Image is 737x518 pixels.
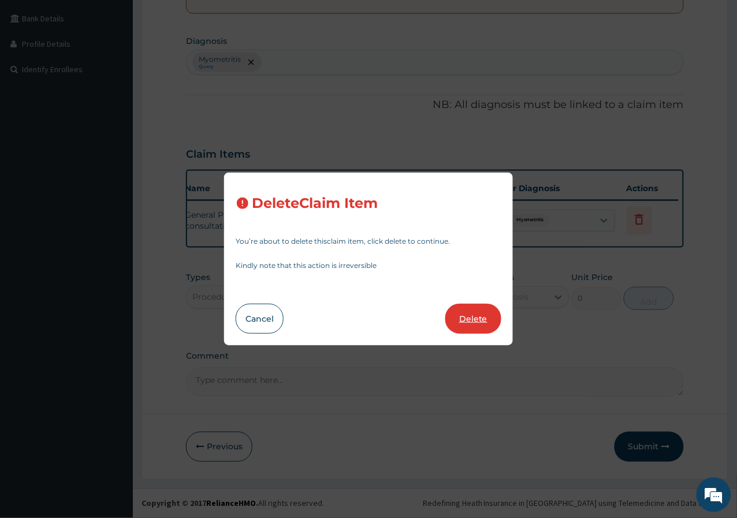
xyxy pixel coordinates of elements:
[67,146,159,262] span: We're online!
[236,262,501,269] p: Kindly note that this action is irreversible
[21,58,47,87] img: d_794563401_company_1708531726252_794563401
[6,315,220,356] textarea: Type your message and hit 'Enter'
[236,304,284,334] button: Cancel
[252,196,378,211] h3: Delete Claim Item
[236,238,501,245] p: You’re about to delete this claim item , click delete to continue.
[60,65,194,80] div: Chat with us now
[445,304,501,334] button: Delete
[189,6,217,33] div: Minimize live chat window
